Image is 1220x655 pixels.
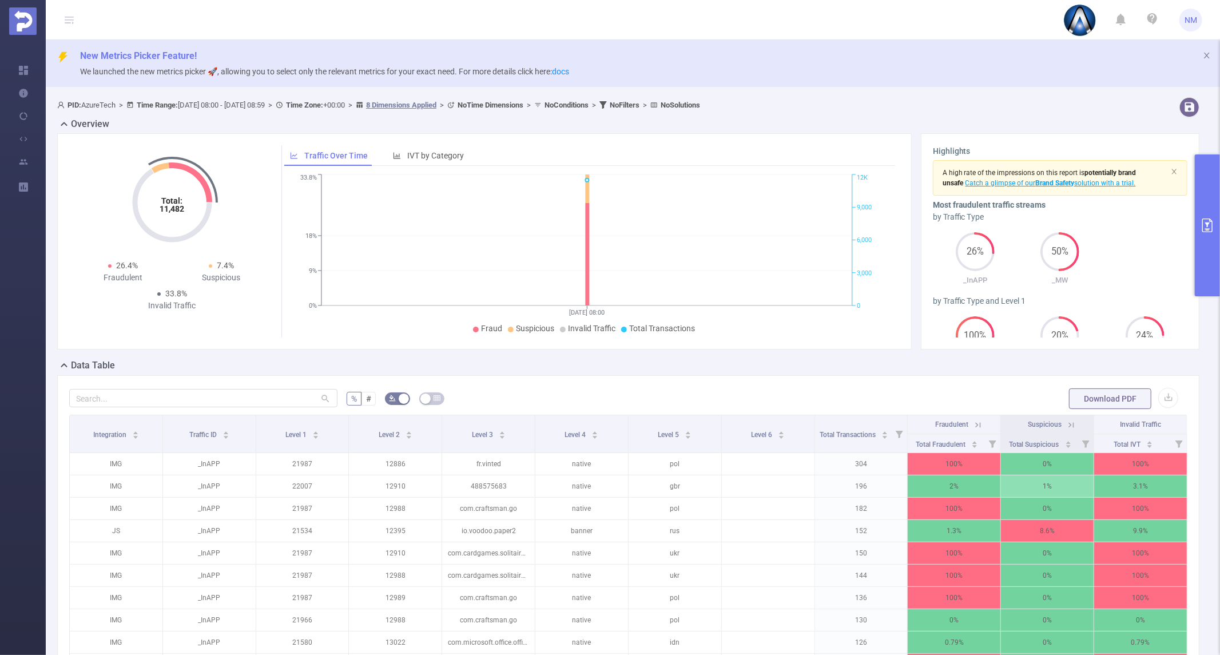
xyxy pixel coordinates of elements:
[70,498,162,519] p: IMG
[815,609,908,631] p: 130
[857,174,868,182] tspan: 12K
[933,200,1046,209] b: Most fraudulent traffic streams
[535,609,628,631] p: native
[442,453,535,475] p: fr.vinted
[815,587,908,609] p: 136
[963,179,1136,187] span: Catch a glimpse of our solution with a trial.
[285,431,308,439] span: Level 1
[908,632,1000,653] p: 0.79%
[1094,475,1187,497] p: 3.1%
[820,431,877,439] span: Total Transactions
[256,587,349,609] p: 21987
[265,101,276,109] span: >
[1185,9,1197,31] span: NM
[610,101,639,109] b: No Filters
[956,247,995,256] span: 26%
[516,324,554,333] span: Suspicious
[545,101,589,109] b: No Conditions
[1001,520,1094,542] p: 8.6%
[436,101,447,109] span: >
[499,434,505,438] i: icon: caret-down
[442,498,535,519] p: com.craftsman.go
[472,431,495,439] span: Level 3
[908,475,1000,497] p: 2%
[304,151,368,160] span: Traffic Over Time
[1094,453,1187,475] p: 100%
[163,520,256,542] p: _InAPP
[908,587,1000,609] p: 100%
[535,632,628,653] p: native
[312,430,319,436] div: Sort
[1040,247,1079,256] span: 50%
[639,101,650,109] span: >
[442,542,535,564] p: com.cardgames.solitaire.fun.free.spider.classic
[74,272,172,284] div: Fraudulent
[1094,609,1187,631] p: 0%
[406,430,412,433] i: icon: caret-up
[67,101,81,109] b: PID:
[1171,165,1178,178] button: icon: close
[592,434,598,438] i: icon: caret-down
[658,431,681,439] span: Level 5
[349,520,442,542] p: 12395
[70,453,162,475] p: IMG
[972,443,978,447] i: icon: caret-down
[290,152,298,160] i: icon: line-chart
[1065,439,1072,446] div: Sort
[685,434,692,438] i: icon: caret-down
[442,609,535,631] p: com.craftsman.go
[908,609,1000,631] p: 0%
[908,565,1000,586] p: 100%
[1001,453,1094,475] p: 0%
[1001,498,1094,519] p: 0%
[1069,388,1151,409] button: Download PDF
[778,434,785,438] i: icon: caret-down
[163,498,256,519] p: _InAPP
[70,587,162,609] p: IMG
[309,267,317,275] tspan: 9%
[552,67,569,76] a: docs
[160,204,185,213] tspan: 11,482
[908,520,1000,542] p: 1.3%
[1065,439,1071,443] i: icon: caret-up
[956,331,995,340] span: 100%
[80,50,197,61] span: New Metrics Picker Feature!
[256,565,349,586] p: 21987
[309,302,317,309] tspan: 0%
[661,101,700,109] b: No Solutions
[935,420,968,428] span: Fraudulent
[629,520,721,542] p: rus
[1114,440,1142,448] span: Total IVT
[569,309,605,316] tspan: [DATE] 08:00
[132,434,138,438] i: icon: caret-down
[685,430,692,436] div: Sort
[57,101,700,109] span: AzureTech [DATE] 08:00 - [DATE] 08:59 +00:00
[1146,443,1153,447] i: icon: caret-down
[881,430,888,433] i: icon: caret-up
[137,101,178,109] b: Time Range:
[165,289,187,298] span: 33.8%
[933,295,1187,307] div: by Traffic Type and Level 1
[172,272,271,284] div: Suspicious
[857,269,872,277] tspan: 3,000
[349,453,442,475] p: 12886
[349,565,442,586] p: 12988
[916,440,967,448] span: Total Fraudulent
[499,430,506,436] div: Sort
[891,415,907,452] i: Filter menu
[162,196,183,205] tspan: Total:
[535,587,628,609] p: native
[1001,475,1094,497] p: 1%
[984,434,1000,452] i: Filter menu
[349,542,442,564] p: 12910
[256,453,349,475] p: 21987
[57,101,67,109] i: icon: user
[349,475,442,497] p: 12910
[815,475,908,497] p: 196
[132,430,139,436] div: Sort
[629,542,721,564] p: ukr
[9,7,37,35] img: Protected Media
[1065,443,1071,447] i: icon: caret-down
[406,434,412,438] i: icon: caret-down
[629,498,721,519] p: pol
